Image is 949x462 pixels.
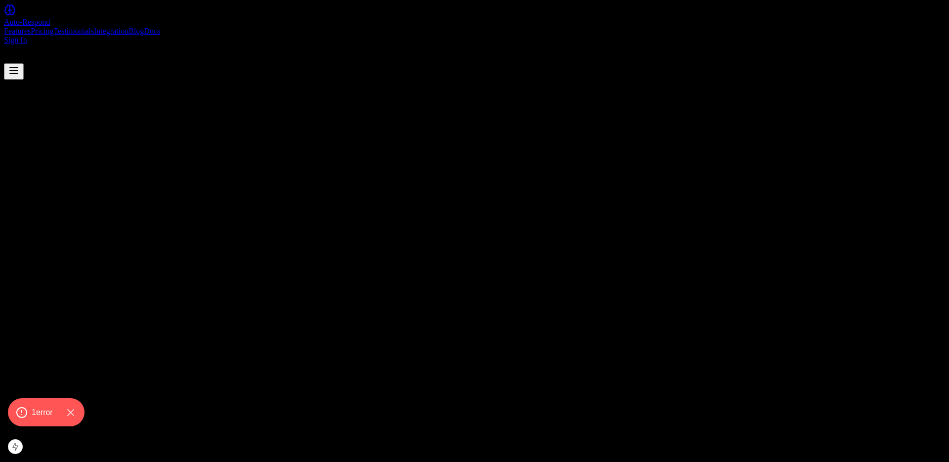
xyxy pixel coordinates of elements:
a: Auto-Respond [4,4,945,27]
div: Auto-Respond [4,18,945,27]
a: Pricing [31,27,53,35]
a: Integration [94,27,129,35]
a: Testimonials [53,27,94,35]
a: Sign In [4,36,27,44]
a: Docs [144,27,160,35]
a: Features [4,27,31,35]
a: Blog [129,27,144,35]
